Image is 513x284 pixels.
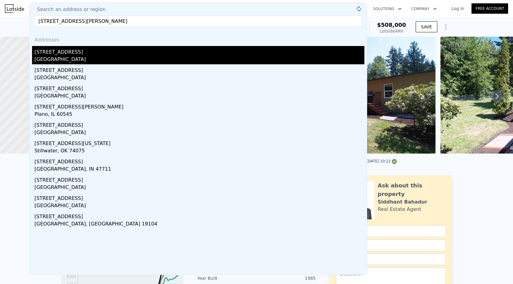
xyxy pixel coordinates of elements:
div: [GEOGRAPHIC_DATA] [34,92,364,101]
div: [STREET_ADDRESS] [34,64,364,74]
div: Year Built [197,275,257,281]
div: [GEOGRAPHIC_DATA], IN 47711 [34,165,364,174]
div: [STREET_ADDRESS] [34,192,364,202]
button: Company [406,3,442,14]
div: [GEOGRAPHIC_DATA] [34,56,364,64]
div: [STREET_ADDRESS][PERSON_NAME] [34,101,364,111]
div: [STREET_ADDRESS] [34,174,364,184]
button: Solutions [368,3,406,14]
div: 1985 [257,275,316,281]
div: [GEOGRAPHIC_DATA], [GEOGRAPHIC_DATA] 19104 [34,220,364,229]
div: Addresses [32,31,364,46]
a: Free Account [471,3,508,14]
div: [STREET_ADDRESS] [34,211,364,220]
div: [GEOGRAPHIC_DATA] [34,129,364,137]
div: [STREET_ADDRESS] [34,156,364,165]
input: Phone [336,254,446,265]
span: $508,000 [377,22,406,28]
input: Name [336,225,446,237]
div: Stillwater, OK 74075 [34,147,364,156]
a: Log In [444,5,471,12]
tspan: $364 [67,275,76,279]
div: [GEOGRAPHIC_DATA] [34,202,364,211]
div: [STREET_ADDRESS][US_STATE] [34,137,364,147]
button: Show Options [440,21,452,33]
div: [STREET_ADDRESS] [34,119,364,129]
img: Lotside [5,4,24,13]
div: Siddhant Bahadur [378,198,428,206]
div: [GEOGRAPHIC_DATA] [34,74,364,83]
input: Enter an address, city, region, neighborhood or zip code [34,16,362,27]
button: SAVE [416,21,437,32]
div: Ask about this property [378,181,446,198]
img: NWMLS Logo [392,159,397,164]
div: Real Estate Agent [378,206,421,213]
div: [STREET_ADDRESS] [34,83,364,92]
input: Email [336,240,446,251]
div: [STREET_ADDRESS] [34,46,364,56]
div: Lotside ARV [377,28,406,34]
span: Search an address or region [32,6,106,13]
div: [GEOGRAPHIC_DATA] [34,184,364,192]
div: Plano, IL 60545 [34,111,364,119]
